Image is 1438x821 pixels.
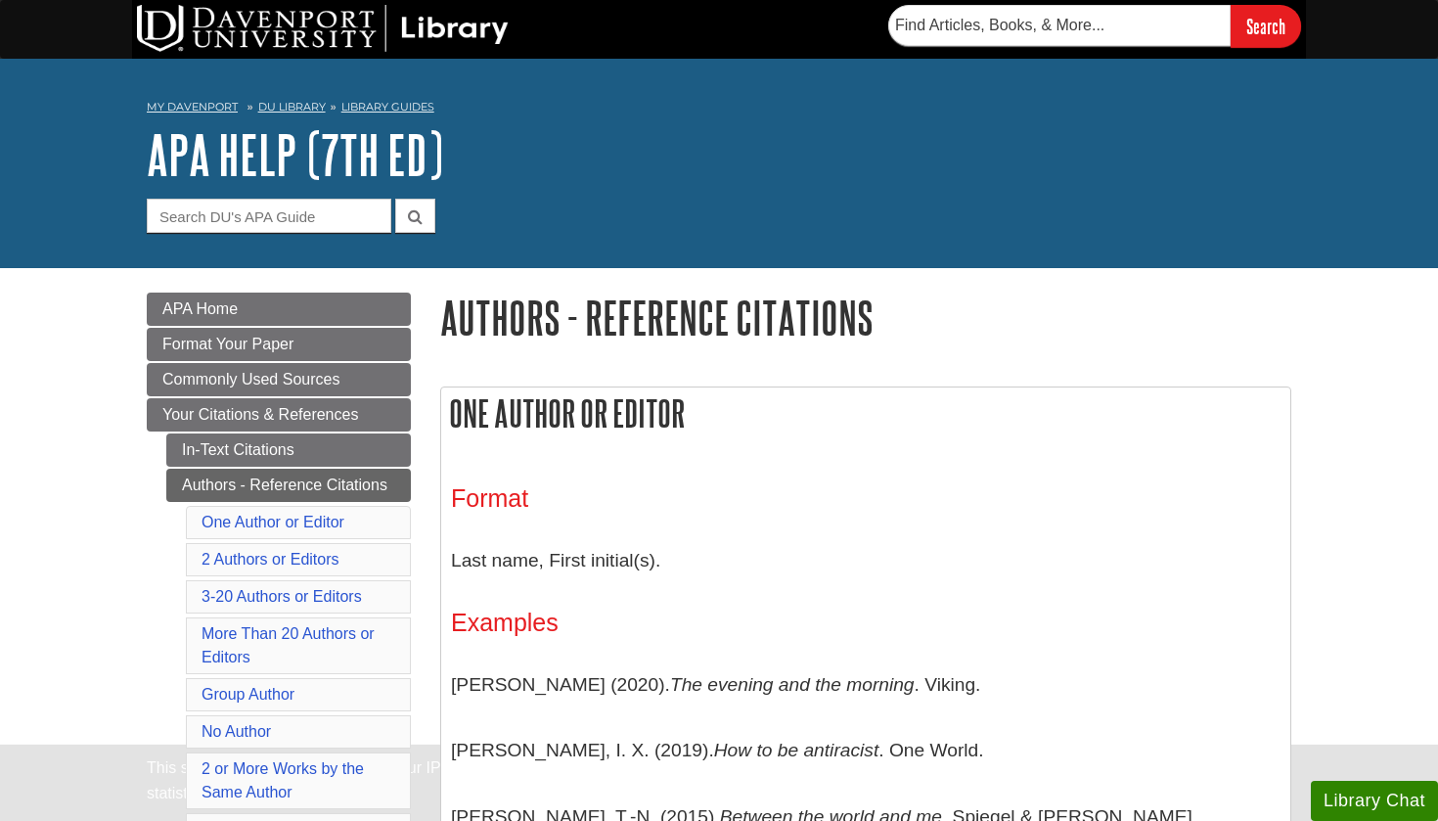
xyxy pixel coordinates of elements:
span: Format Your Paper [162,336,293,352]
h3: Format [451,484,1281,513]
a: APA Help (7th Ed) [147,124,443,185]
a: Library Guides [341,100,434,114]
a: In-Text Citations [166,433,411,467]
a: 2 or More Works by the Same Author [202,760,364,800]
a: No Author [202,723,271,740]
a: Authors - Reference Citations [166,469,411,502]
a: 2 Authors or Editors [202,551,339,568]
input: Search [1231,5,1301,47]
p: Last name, First initial(s). [451,532,1281,589]
input: Find Articles, Books, & More... [888,5,1231,46]
i: How to be antiracist [714,740,879,760]
button: Library Chat [1311,781,1438,821]
p: [PERSON_NAME] (2020). . Viking. [451,657,1281,713]
a: My Davenport [147,99,238,115]
h3: Examples [451,609,1281,637]
span: Commonly Used Sources [162,371,339,388]
a: DU Library [258,100,326,114]
span: APA Home [162,300,238,317]
a: Commonly Used Sources [147,363,411,396]
p: [PERSON_NAME], I. X. (2019). . One World. [451,722,1281,779]
a: One Author or Editor [202,514,344,530]
a: Your Citations & References [147,398,411,432]
input: Search DU's APA Guide [147,199,391,233]
nav: breadcrumb [147,94,1291,125]
form: Searches DU Library's articles, books, and more [888,5,1301,47]
img: DU Library [137,5,509,52]
a: Format Your Paper [147,328,411,361]
h1: Authors - Reference Citations [440,293,1291,342]
h2: One Author or Editor [441,388,1290,439]
a: Group Author [202,686,294,703]
a: More Than 20 Authors or Editors [202,625,375,665]
i: The evening and the morning [670,674,915,695]
a: APA Home [147,293,411,326]
span: Your Citations & References [162,406,358,423]
a: 3-20 Authors or Editors [202,588,362,605]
